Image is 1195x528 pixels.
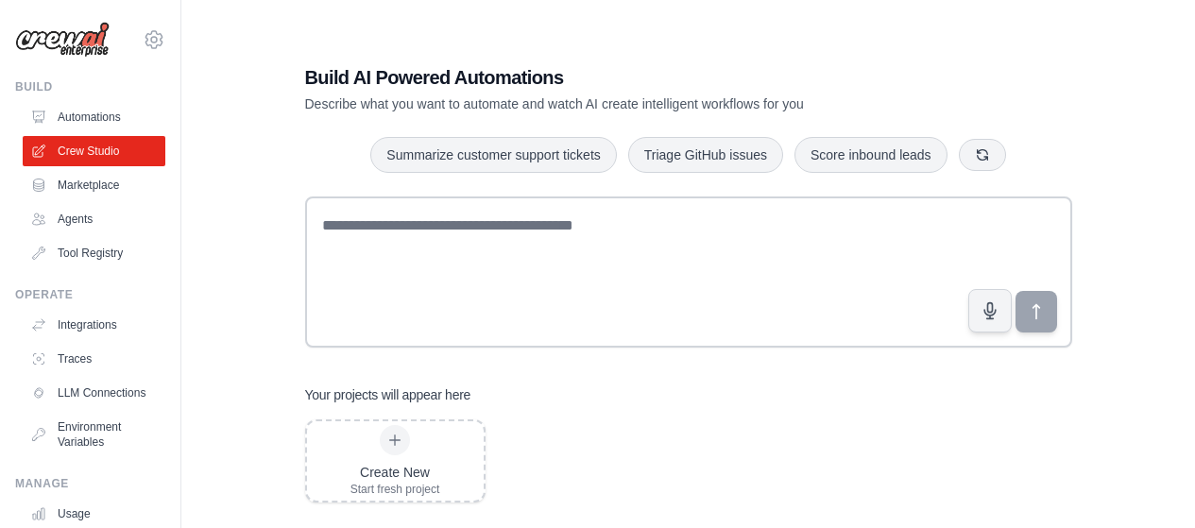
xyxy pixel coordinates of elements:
button: Triage GitHub issues [628,137,783,173]
h3: Your projects will appear here [305,385,471,404]
button: Get new suggestions [959,139,1006,171]
a: Crew Studio [23,136,165,166]
a: Integrations [23,310,165,340]
a: Agents [23,204,165,234]
button: Click to speak your automation idea [968,289,1012,332]
div: Operate [15,287,165,302]
p: Describe what you want to automate and watch AI create intelligent workflows for you [305,94,940,113]
button: Score inbound leads [794,137,947,173]
div: Manage [15,476,165,491]
a: Environment Variables [23,412,165,457]
div: Build [15,79,165,94]
div: Start fresh project [350,482,440,497]
h1: Build AI Powered Automations [305,64,940,91]
a: Tool Registry [23,238,165,268]
a: Automations [23,102,165,132]
a: Traces [23,344,165,374]
img: Logo [15,22,110,58]
a: LLM Connections [23,378,165,408]
button: Summarize customer support tickets [370,137,616,173]
div: Create New [350,463,440,482]
a: Marketplace [23,170,165,200]
iframe: Chat Widget [1101,437,1195,528]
